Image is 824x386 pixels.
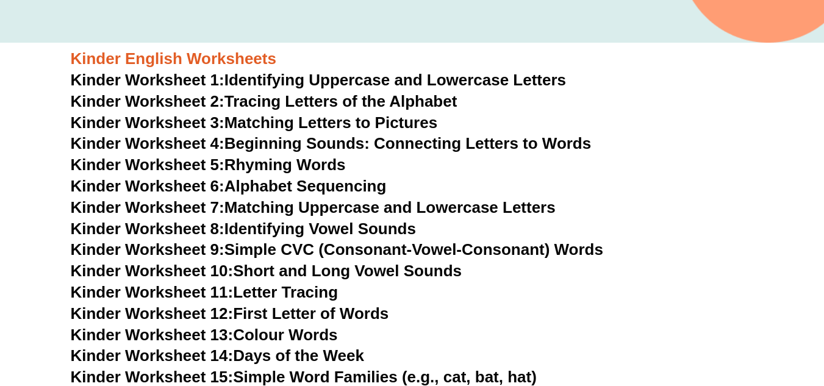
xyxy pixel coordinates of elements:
a: Kinder Worksheet 2:Tracing Letters of the Alphabet [71,92,457,110]
a: Kinder Worksheet 1:Identifying Uppercase and Lowercase Letters [71,71,567,89]
a: Kinder Worksheet 14:Days of the Week [71,346,364,365]
a: Kinder Worksheet 4:Beginning Sounds: Connecting Letters to Words [71,134,592,152]
span: Kinder Worksheet 11: [71,283,234,301]
span: Kinder Worksheet 1: [71,71,224,89]
iframe: Chat Widget [763,327,824,386]
span: Kinder Worksheet 10: [71,262,234,280]
span: Kinder Worksheet 7: [71,198,224,216]
span: Kinder Worksheet 3: [71,113,224,132]
span: Kinder Worksheet 6: [71,177,224,195]
span: Kinder Worksheet 15: [71,368,234,386]
a: Kinder Worksheet 11:Letter Tracing [71,283,339,301]
a: Kinder Worksheet 9:Simple CVC (Consonant-Vowel-Consonant) Words [71,240,603,259]
a: Kinder Worksheet 8:Identifying Vowel Sounds [71,220,416,238]
a: Kinder Worksheet 15:Simple Word Families (e.g., cat, bat, hat) [71,368,537,386]
span: Kinder Worksheet 8: [71,220,224,238]
span: Kinder Worksheet 4: [71,134,224,152]
span: Kinder Worksheet 9: [71,240,224,259]
a: Kinder Worksheet 7:Matching Uppercase and Lowercase Letters [71,198,556,216]
a: Kinder Worksheet 12:First Letter of Words [71,304,389,323]
span: Kinder Worksheet 5: [71,155,224,174]
a: Kinder Worksheet 3:Matching Letters to Pictures [71,113,438,132]
span: Kinder Worksheet 14: [71,346,234,365]
span: Kinder Worksheet 13: [71,326,234,344]
span: Kinder Worksheet 12: [71,304,234,323]
a: Kinder Worksheet 13:Colour Words [71,326,338,344]
a: Kinder Worksheet 6:Alphabet Sequencing [71,177,387,195]
span: Kinder Worksheet 2: [71,92,224,110]
h3: Kinder English Worksheets [71,49,754,70]
a: Kinder Worksheet 10:Short and Long Vowel Sounds [71,262,462,280]
a: Kinder Worksheet 5:Rhyming Words [71,155,346,174]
